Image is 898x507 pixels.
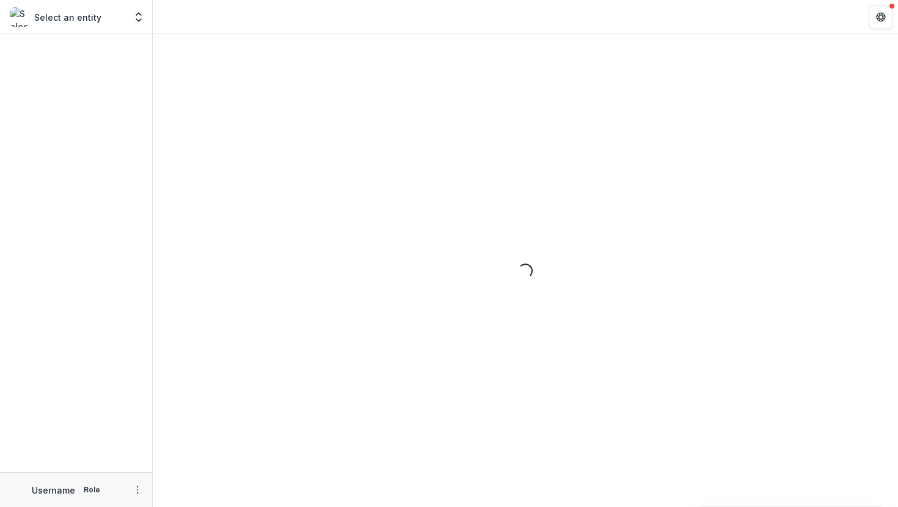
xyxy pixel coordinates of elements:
[32,484,75,497] p: Username
[869,5,893,29] button: Get Help
[130,5,147,29] button: Open entity switcher
[10,7,29,27] img: Select an entity
[80,484,104,495] p: Role
[130,483,145,497] button: More
[34,11,101,24] p: Select an entity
